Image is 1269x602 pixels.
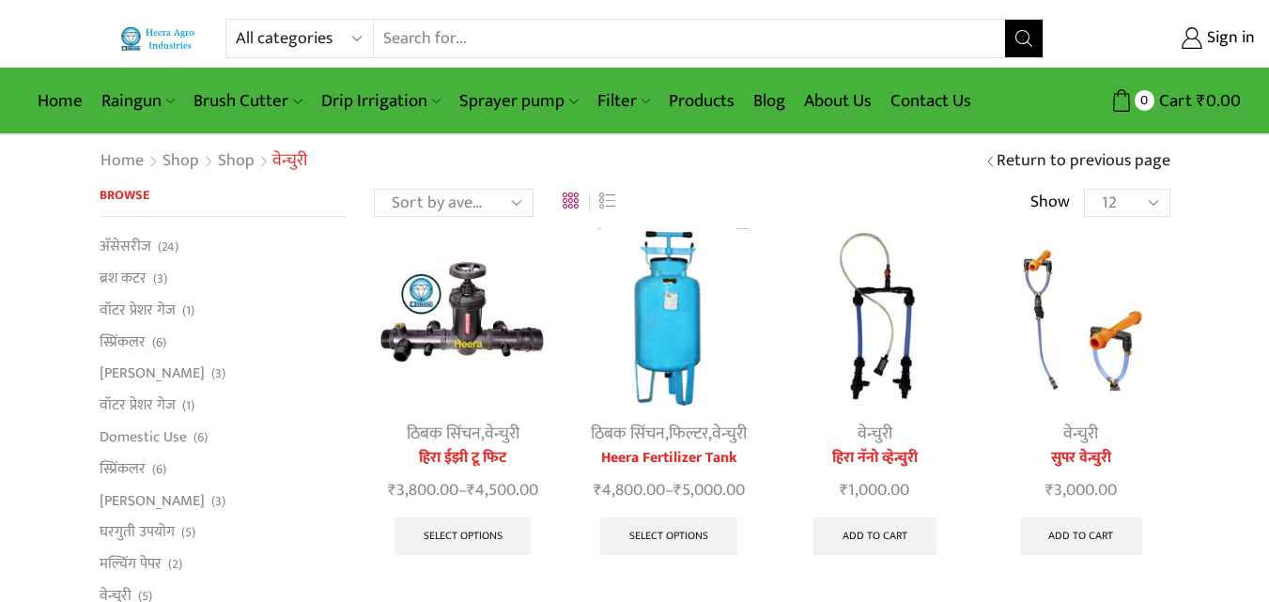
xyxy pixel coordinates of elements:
[997,149,1170,174] a: Return to previous page
[673,476,745,504] bdi: 5,000.00
[485,420,519,448] a: वेन्चुरी
[92,79,184,123] a: Raingun
[100,149,145,174] a: Home
[100,236,151,262] a: अ‍ॅसेसरीज
[840,476,848,504] span: ₹
[158,238,178,256] span: (24)
[1135,90,1154,110] span: 0
[153,270,167,288] span: (3)
[374,422,551,447] div: ,
[580,447,757,470] a: Heera Fertilizer Tank
[600,517,737,555] a: Select options for “Heera Fertilizer Tank”
[211,492,225,511] span: (3)
[594,476,665,504] bdi: 4,800.00
[407,420,481,448] a: ठिबक सिंचन
[100,184,149,206] span: Browse
[1030,191,1070,215] span: Show
[467,476,538,504] bdi: 4,500.00
[100,263,147,295] a: ब्रश कटर
[659,79,744,123] a: Products
[786,228,964,406] img: Heera Nano Venturi
[1072,22,1255,55] a: Sign in
[1202,26,1255,51] span: Sign in
[100,294,176,326] a: वॉटर प्रेशर गेज
[591,420,665,448] a: ठिबक सिंचन
[992,447,1169,470] a: सुपर वेन्चुरी
[467,476,475,504] span: ₹
[992,228,1169,406] img: Heera Super Venturi
[100,358,205,390] a: [PERSON_NAME]
[813,517,936,555] a: Add to cart: “हिरा नॅनो व्हेन्चुरी”
[100,421,187,453] a: Domestic Use
[580,422,757,447] div: , ,
[100,149,307,174] nav: Breadcrumb
[100,548,162,580] a: मल्चिंग पेपर
[162,149,200,174] a: Shop
[1020,517,1143,555] a: Add to cart: “सुपर वेन्चुरी”
[1045,476,1054,504] span: ₹
[100,390,176,422] a: वॉटर प्रेशर गेज
[580,478,757,503] span: –
[374,228,551,406] img: Heera Easy To Fit Set
[673,476,682,504] span: ₹
[1154,88,1192,114] span: Cart
[184,79,311,123] a: Brush Cutter
[786,447,964,470] a: हिरा नॅनो व्हेन्चुरी
[795,79,881,123] a: About Us
[182,301,194,320] span: (1)
[1063,420,1098,448] a: वेन्चुरी
[580,228,757,406] img: Heera Fertilizer Tank
[211,364,225,383] span: (3)
[1062,84,1241,118] a: 0 Cart ₹0.00
[1045,476,1117,504] bdi: 3,000.00
[1005,20,1043,57] button: Search button
[1197,86,1206,116] span: ₹
[100,326,146,358] a: स्प्रिंकलर
[450,79,587,123] a: Sprayer pump
[100,517,175,548] a: घरगुती उपयोग
[152,333,166,352] span: (6)
[181,523,195,542] span: (5)
[374,189,534,217] select: Shop order
[100,453,146,485] a: स्प्रिंकलर
[1197,86,1241,116] bdi: 0.00
[272,151,307,172] h1: वेन्चुरी
[669,420,708,448] a: फिल्टर
[193,428,208,447] span: (6)
[840,476,909,504] bdi: 1,000.00
[312,79,450,123] a: Drip Irrigation
[881,79,981,123] a: Contact Us
[395,517,532,555] a: Select options for “हिरा ईझी टू फिट”
[28,79,92,123] a: Home
[712,420,747,448] a: वेन्चुरी
[152,460,166,479] span: (6)
[374,20,1004,57] input: Search for...
[388,476,396,504] span: ₹
[388,476,458,504] bdi: 3,800.00
[100,485,205,517] a: [PERSON_NAME]
[168,555,182,574] span: (2)
[588,79,659,123] a: Filter
[182,396,194,415] span: (1)
[744,79,795,123] a: Blog
[374,447,551,470] a: हिरा ईझी टू फिट
[594,476,602,504] span: ₹
[374,478,551,503] span: –
[217,149,255,174] a: Shop
[858,420,892,448] a: वेन्चुरी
